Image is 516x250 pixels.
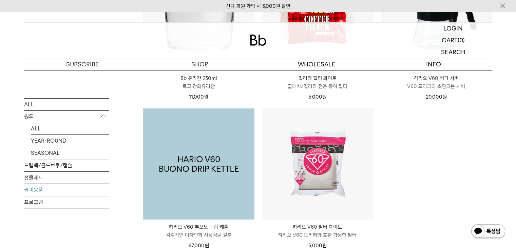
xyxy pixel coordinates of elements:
[143,223,254,239] a: 하리오 V60 부오노 드립 케틀 감각적인 디자인과 사용성을 갖춘
[262,74,373,82] p: 칼리타 필터 화이트
[322,94,327,100] span: 원
[250,35,266,46] img: 로고
[143,82,254,90] p: 로고 강화유리잔
[143,231,254,239] p: 감각적인 디자인과 사용성을 갖춘
[143,74,254,82] p: Bb 유리잔 230ml
[141,58,258,70] a: SHOP
[31,123,109,134] a: ALL
[205,243,209,249] span: 원
[262,82,373,90] p: 클레버/칼리타 전용 종이 필터
[471,224,506,240] img: 카카오톡 채널 1:1 채팅 버튼
[308,94,327,100] span: 5,000
[381,74,492,82] p: 하리오 V60 커피 서버
[143,74,254,90] a: Bb 유리잔 230ml 로고 강화유리잔
[143,223,254,231] p: 하리오 V60 부오노 드립 케틀
[24,99,109,110] a: ALL
[308,243,327,249] span: 5,000
[24,184,109,196] a: 커피용품
[381,74,492,90] a: 하리오 V60 커피 서버 V60 드리퍼와 호환되는 서버
[24,111,109,123] p: 원두
[443,22,463,34] p: LOGIN
[143,108,254,220] a: 하리오 V60 부오노 드립 케틀
[441,46,465,58] p: SEARCH
[322,243,327,249] span: 원
[381,82,492,90] p: V60 드리퍼와 호환되는 서버
[204,94,208,100] span: 원
[31,135,109,147] a: YEAR-ROUND
[426,94,447,100] span: 20,000
[442,34,458,46] p: CART
[262,223,373,239] a: 하리오 V60 필터 화이트 하리오 V60 드리퍼와 호환 가능한 필터
[258,58,375,70] p: WHOLESALE
[24,172,109,184] a: 선물세트
[414,22,492,34] a: LOGIN
[414,34,492,46] a: CART (0)
[189,94,208,100] span: 11,000
[262,223,373,231] p: 하리오 V60 필터 화이트
[143,108,254,220] img: 1000000064_add2_091.jpg
[442,94,447,100] span: 원
[458,34,465,46] p: (0)
[24,58,141,70] a: SUBSCRIBE
[262,74,373,90] a: 칼리타 필터 화이트 클레버/칼리타 전용 종이 필터
[262,231,373,239] p: 하리오 V60 드리퍼와 호환 가능한 필터
[31,147,109,159] a: SEASONAL
[375,58,492,70] p: INFO
[226,3,290,9] a: 신규 회원 가입 시 3,000원 할인
[24,160,109,171] a: 드립백/콜드브루/캡슐
[189,243,209,249] span: 47,000
[24,196,109,208] a: 프로그램
[262,108,373,220] img: 하리오 V60 필터 화이트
